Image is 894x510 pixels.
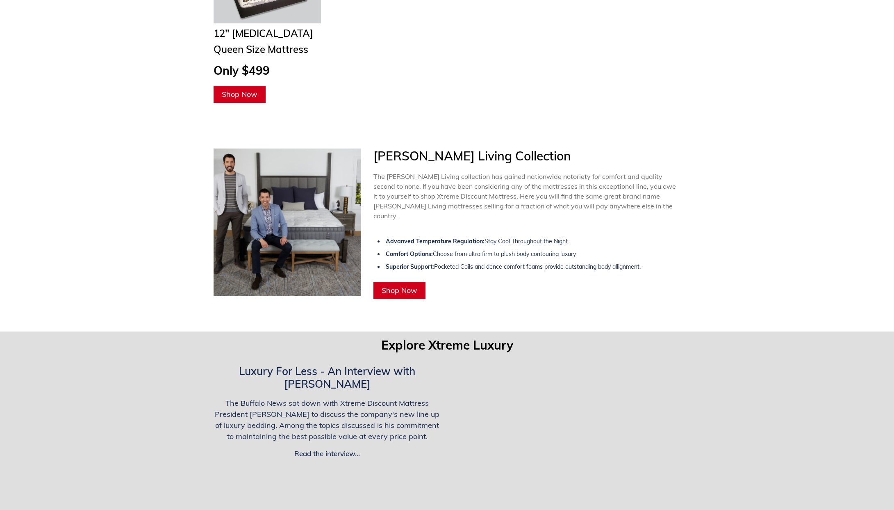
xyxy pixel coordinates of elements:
strong: Advanved Temperature Regulation: [386,238,485,245]
img: scott-brothers-with-signature-mattress-lifestyle-image.png__PID:1345b2ad-3fd3-4f5b-8b5c-bc0218975ff2 [214,149,361,296]
span: 12" [MEDICAL_DATA] [214,27,313,39]
span: Queen Size Mattress [214,43,308,55]
a: Read the interview... [294,449,360,458]
a: Shop Now [214,86,266,103]
li: Choose from ultra firm to plush body contouring luxury [378,250,677,258]
strong: Comfort Options: [386,250,433,258]
h3: Luxury For Less - An Interview with [PERSON_NAME] [214,365,441,390]
iframe: yt-video [453,365,681,493]
span: The [PERSON_NAME] Living collection has gained nationwide notoriety for comfort and quality secon... [373,172,676,220]
span: Shop Now [382,286,417,295]
span: Explore Xtreme Luxury [381,337,513,353]
a: Shop Now [373,282,425,299]
li: Stay Cool Throughout the Night [378,237,677,246]
strong: Superior Support: [386,263,434,270]
p: The Buffalo News sat down with Xtreme Discount Mattress President [PERSON_NAME] to discuss the co... [214,398,441,442]
span: [PERSON_NAME] Living Collection [373,148,571,164]
span: Shop Now [222,89,257,99]
span: Only $499 [214,63,270,78]
li: Pocketed Coils and dence comfort foams provide outstanding body allignment. [378,263,677,271]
